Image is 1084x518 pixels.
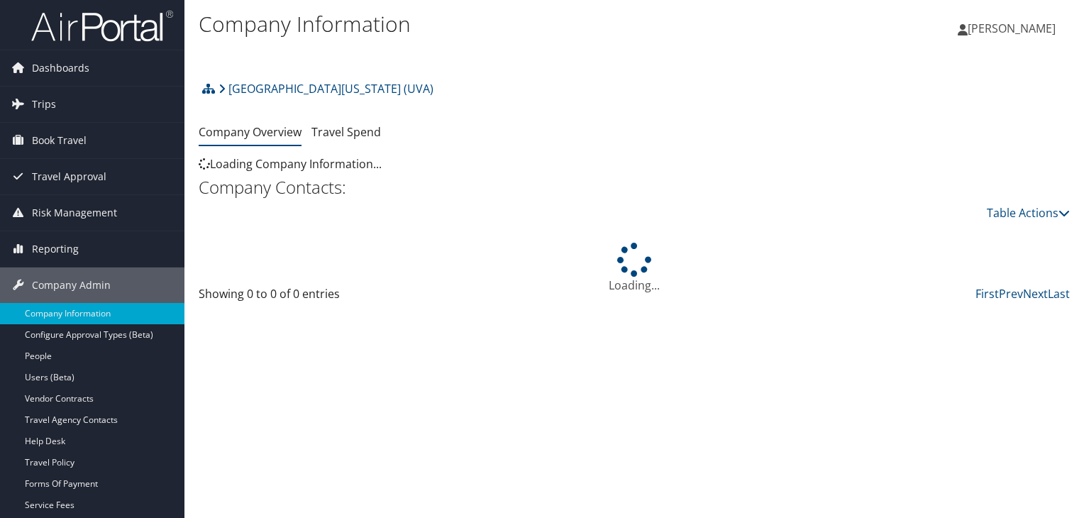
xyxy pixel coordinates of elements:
[32,50,89,86] span: Dashboards
[32,123,87,158] span: Book Travel
[958,7,1070,50] a: [PERSON_NAME]
[199,175,1070,199] h2: Company Contacts:
[975,286,999,302] a: First
[199,285,401,309] div: Showing 0 to 0 of 0 entries
[968,21,1056,36] span: [PERSON_NAME]
[32,231,79,267] span: Reporting
[1023,286,1048,302] a: Next
[219,75,433,103] a: [GEOGRAPHIC_DATA][US_STATE] (UVA)
[32,195,117,231] span: Risk Management
[199,124,302,140] a: Company Overview
[32,268,111,303] span: Company Admin
[32,87,56,122] span: Trips
[199,9,780,39] h1: Company Information
[199,243,1070,294] div: Loading...
[999,286,1023,302] a: Prev
[31,9,173,43] img: airportal-logo.png
[32,159,106,194] span: Travel Approval
[199,156,382,172] span: Loading Company Information...
[1048,286,1070,302] a: Last
[311,124,381,140] a: Travel Spend
[987,205,1070,221] a: Table Actions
